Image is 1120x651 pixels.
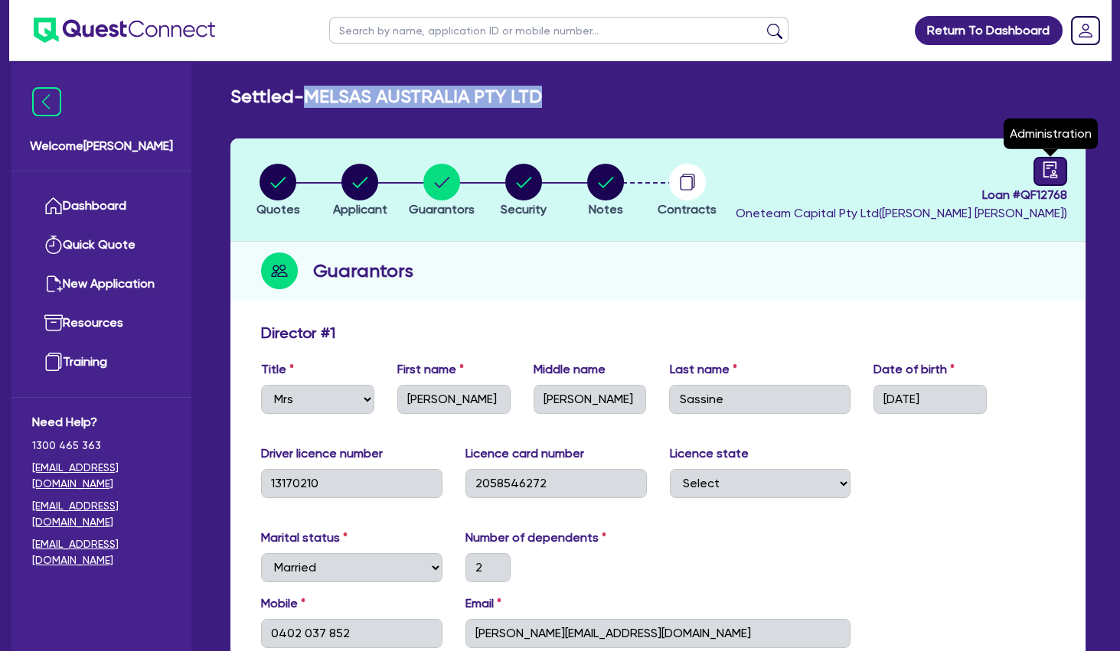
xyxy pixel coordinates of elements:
[409,202,475,216] span: Guarantors
[1042,161,1059,178] span: audit
[332,163,388,220] button: Applicant
[873,385,987,414] input: DD / MM / YYYY
[1066,11,1105,50] a: Dropdown toggle
[44,236,63,254] img: quick-quote
[1004,119,1098,149] div: Administration
[313,257,413,285] h2: Guarantors
[534,360,606,379] label: Middle name
[32,343,171,382] a: Training
[657,163,717,220] button: Contracts
[32,187,171,226] a: Dashboard
[669,360,736,379] label: Last name
[32,304,171,343] a: Resources
[261,252,298,289] img: step-icon
[32,265,171,304] a: New Application
[658,202,717,216] span: Contracts
[465,444,584,463] label: Licence card number
[736,186,1067,204] span: Loan # QF12768
[915,16,1063,45] a: Return To Dashboard
[1033,157,1067,186] a: audit
[261,324,335,342] h3: Director # 1
[261,360,294,379] label: Title
[329,17,789,44] input: Search by name, application ID or mobile number...
[397,360,464,379] label: First name
[261,594,305,613] label: Mobile
[32,536,171,568] a: [EMAIL_ADDRESS][DOMAIN_NAME]
[44,353,63,371] img: training
[32,226,171,265] a: Quick Quote
[501,202,547,216] span: Security
[32,498,171,530] a: [EMAIL_ADDRESS][DOMAIN_NAME]
[586,163,625,220] button: Notes
[230,86,542,108] h2: Settled - MELSAS AUSTRALIA PTY LTD
[256,202,300,216] span: Quotes
[500,163,547,220] button: Security
[589,202,623,216] span: Notes
[408,163,475,220] button: Guarantors
[670,444,749,463] label: Licence state
[32,413,171,431] span: Need Help?
[465,529,606,547] label: Number of dependents
[44,275,63,293] img: new-application
[261,529,348,547] label: Marital status
[261,444,383,463] label: Driver licence number
[333,202,387,216] span: Applicant
[44,314,63,332] img: resources
[256,163,301,220] button: Quotes
[873,360,955,379] label: Date of birth
[465,594,501,613] label: Email
[32,87,61,116] img: icon-menu-close
[30,137,173,155] span: Welcome [PERSON_NAME]
[34,18,215,43] img: quest-connect-logo-blue
[736,206,1067,220] span: Oneteam Capital Pty Ltd ( [PERSON_NAME] [PERSON_NAME] )
[32,460,171,492] a: [EMAIL_ADDRESS][DOMAIN_NAME]
[32,438,171,454] span: 1300 465 363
